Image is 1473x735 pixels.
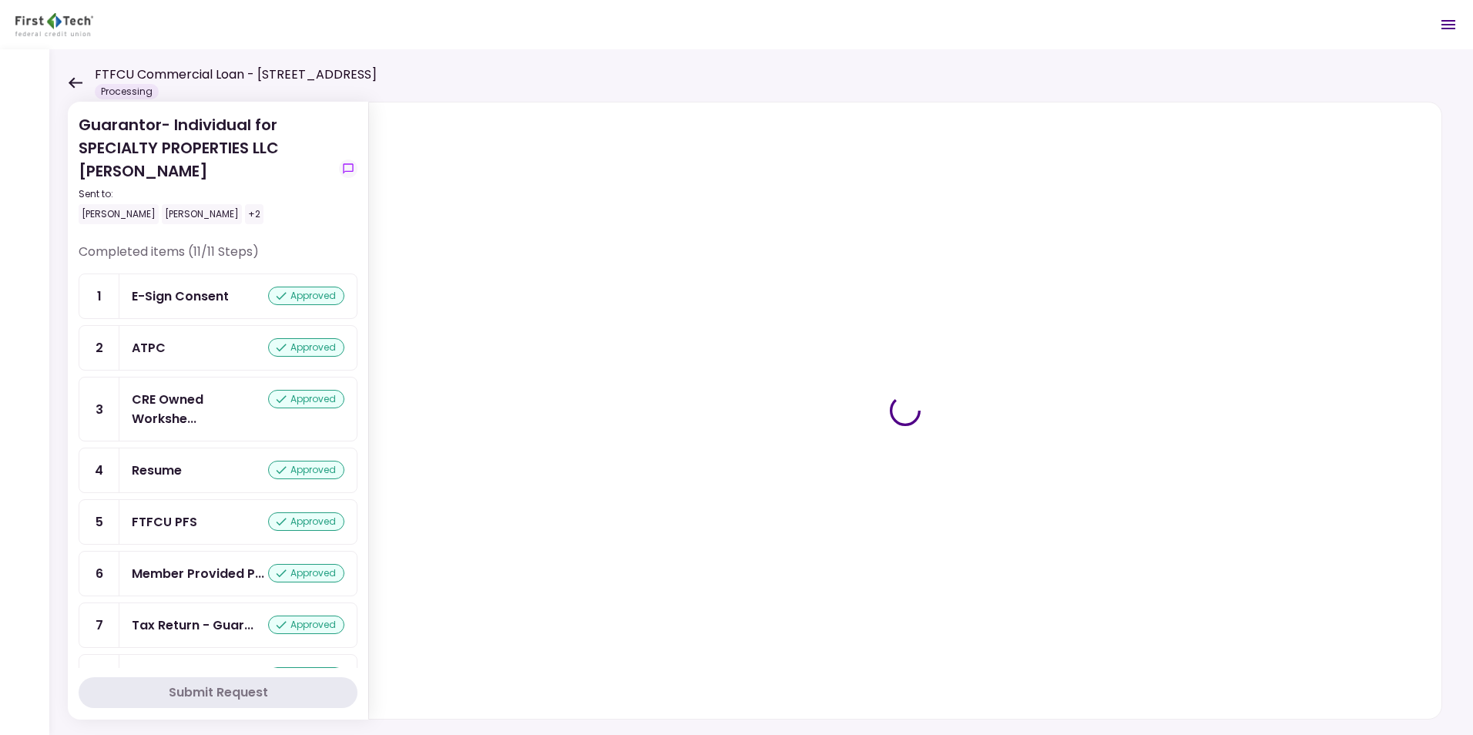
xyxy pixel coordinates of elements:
div: approved [268,564,344,582]
div: 1 [79,274,119,318]
div: 2 [79,326,119,370]
img: Partner icon [15,13,93,36]
a: 2ATPCapproved [79,325,357,371]
div: +2 [245,204,263,224]
a: 5FTFCU PFSapproved [79,499,357,545]
div: Resume [132,461,182,480]
div: Submit Request [169,683,268,702]
button: Open menu [1430,6,1467,43]
div: CRE Owned Worksheet [132,390,268,428]
div: approved [268,616,344,634]
div: 5 [79,500,119,544]
a: 7Tax Return - Guarantorapproved [79,602,357,648]
div: [PERSON_NAME] [162,204,242,224]
div: 8 [79,655,119,699]
h1: FTFCU Commercial Loan - [STREET_ADDRESS] [95,65,377,84]
div: approved [268,287,344,305]
div: approved [268,338,344,357]
div: [PERSON_NAME] [79,204,159,224]
a: 6Member Provided PFSapproved [79,551,357,596]
a: 1E-Sign Consentapproved [79,274,357,319]
div: Member Provided PFS [132,564,264,583]
div: 7 [79,603,119,647]
a: 3CRE Owned Worksheetapproved [79,377,357,441]
div: Completed items (11/11 Steps) [79,243,357,274]
div: E-Sign Consent [132,287,229,306]
a: 8IRS Form 4506-T Guarantorapproved [79,654,357,700]
button: show-messages [339,159,357,178]
div: 4 [79,448,119,492]
div: 3 [79,378,119,441]
div: IRS Form 4506-T Guarantor [132,667,259,686]
div: 6 [79,552,119,596]
div: Processing [95,84,159,99]
div: approved [268,390,344,408]
div: ATPC [132,338,166,357]
div: FTFCU PFS [132,512,197,532]
div: Sent to: [79,187,333,201]
button: Submit Request [79,677,357,708]
div: approved [268,461,344,479]
div: Guarantor- Individual for SPECIALTY PROPERTIES LLC [PERSON_NAME] [79,113,333,224]
div: approved [268,512,344,531]
div: approved [268,667,344,686]
a: 4Resumeapproved [79,448,357,493]
div: Tax Return - Guarantor [132,616,253,635]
